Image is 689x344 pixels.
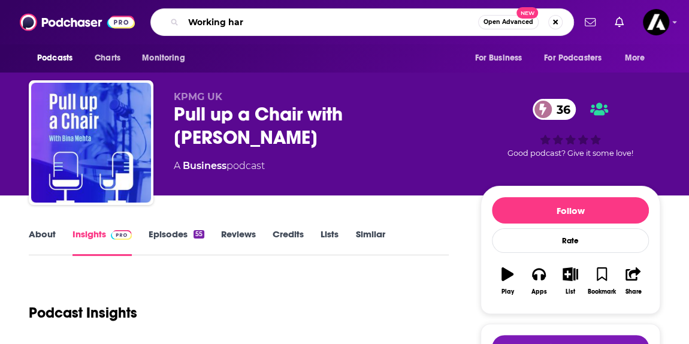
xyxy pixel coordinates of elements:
[478,15,539,29] button: Open AdvancedNew
[586,259,617,303] button: Bookmark
[29,47,88,70] button: open menu
[501,288,514,295] div: Play
[617,47,660,70] button: open menu
[29,228,56,256] a: About
[533,99,576,120] a: 36
[466,47,537,70] button: open menu
[174,159,265,173] div: A podcast
[588,288,616,295] div: Bookmark
[625,50,645,67] span: More
[273,228,304,256] a: Credits
[183,13,478,32] input: Search podcasts, credits, & more...
[221,228,256,256] a: Reviews
[355,228,385,256] a: Similar
[475,50,522,67] span: For Business
[29,304,137,322] h1: Podcast Insights
[492,197,649,224] button: Follow
[150,8,574,36] div: Search podcasts, credits, & more...
[20,11,135,34] img: Podchaser - Follow, Share and Rate Podcasts
[544,50,602,67] span: For Podcasters
[643,9,669,35] span: Logged in as AxicomUK
[31,83,151,203] img: Pull up a Chair with Bina Mehta
[492,259,523,303] button: Play
[95,50,120,67] span: Charts
[492,228,649,253] div: Rate
[610,12,628,32] a: Show notifications dropdown
[483,19,533,25] span: Open Advanced
[545,99,576,120] span: 36
[111,230,132,240] img: Podchaser Pro
[37,50,72,67] span: Podcasts
[481,91,660,165] div: 36Good podcast? Give it some love!
[625,288,641,295] div: Share
[523,259,554,303] button: Apps
[149,228,204,256] a: Episodes55
[643,9,669,35] img: User Profile
[536,47,619,70] button: open menu
[566,288,575,295] div: List
[72,228,132,256] a: InsightsPodchaser Pro
[516,7,538,19] span: New
[507,149,633,158] span: Good podcast? Give it some love!
[321,228,339,256] a: Lists
[183,160,226,171] a: Business
[174,91,222,102] span: KPMG UK
[555,259,586,303] button: List
[194,230,204,239] div: 55
[142,50,185,67] span: Monitoring
[87,47,128,70] a: Charts
[531,288,547,295] div: Apps
[618,259,649,303] button: Share
[134,47,200,70] button: open menu
[580,12,600,32] a: Show notifications dropdown
[643,9,669,35] button: Show profile menu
